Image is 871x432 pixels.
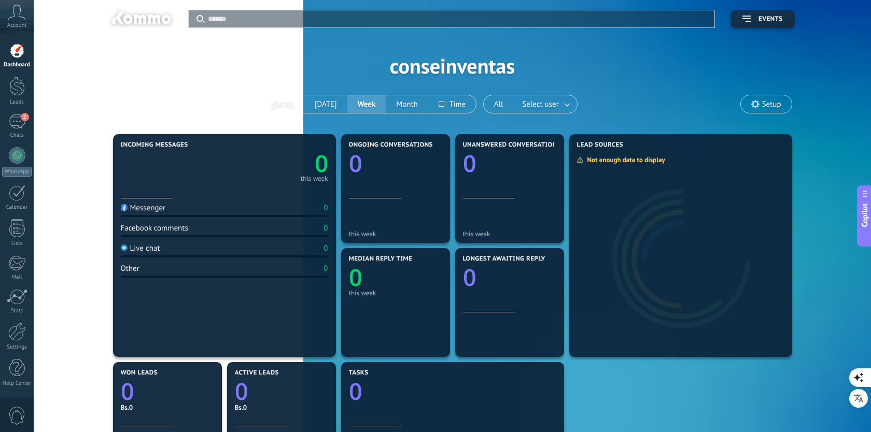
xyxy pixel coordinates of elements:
[349,148,362,179] text: 0
[235,369,279,377] span: Active leads
[315,148,328,179] text: 0
[349,376,362,407] text: 0
[324,264,328,273] div: 0
[520,97,560,111] span: Select user
[349,141,433,149] span: Ongoing conversations
[2,308,32,314] div: Stats
[121,264,139,273] div: Other
[463,255,545,263] span: Longest awaiting reply
[121,203,166,213] div: Messenger
[577,155,672,164] div: Not enough data to display
[513,95,577,113] button: Select user
[349,369,369,377] span: Tasks
[577,141,623,149] span: Lead Sources
[428,95,476,113] button: Time
[463,262,476,293] text: 0
[324,243,328,253] div: 0
[2,380,32,387] div: Help Center
[301,176,328,181] div: this week
[235,376,248,407] text: 0
[235,403,328,412] div: Bs.0
[730,10,794,28] button: Events
[349,289,442,297] div: this week
[121,376,214,407] a: 0
[121,141,188,149] span: Incoming messages
[261,95,304,113] button: [DATE]
[347,95,386,113] button: Week
[121,403,214,412] div: Bs.0
[762,100,781,109] span: Setup
[121,243,160,253] div: Live chat
[2,204,32,211] div: Calendar
[224,148,328,179] a: 0
[324,223,328,233] div: 0
[2,274,32,281] div: Mail
[121,223,188,233] div: Facebook comments
[2,344,32,351] div: Settings
[463,141,561,149] span: Unanswered conversations
[349,262,362,293] text: 0
[386,95,428,113] button: Month
[484,95,514,113] button: All
[463,148,476,179] text: 0
[2,62,32,68] div: Dashboard
[304,95,347,113] button: [DATE]
[860,204,870,227] span: Copilot
[121,376,134,407] text: 0
[2,132,32,139] div: Chats
[2,99,32,106] div: Leads
[21,113,29,121] span: 2
[121,244,128,251] img: Live chat
[235,376,328,407] a: 0
[349,255,413,263] span: Median reply time
[758,16,782,23] span: Events
[2,167,32,177] div: WhatsApp
[349,230,442,238] div: this week
[349,376,556,407] a: 0
[324,203,328,213] div: 0
[463,230,556,238] div: this week
[2,240,32,247] div: Lists
[7,22,26,29] span: Account
[121,204,128,211] img: Messenger
[121,369,158,377] span: Won leads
